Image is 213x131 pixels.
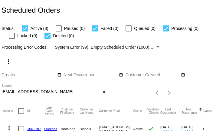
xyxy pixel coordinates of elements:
[202,109,211,113] button: Change sorting for Cycles
[102,90,106,95] mat-icon: close
[57,73,61,77] mat-icon: date_range
[171,25,198,32] span: Processing (0)
[2,26,15,31] span: Status:
[99,109,120,113] button: Change sorting for CustomerEmail
[134,25,156,32] span: Queued (0)
[44,106,55,116] button: Change sorting for LastProcessingCycleId
[31,25,48,32] span: Active (3)
[5,58,12,65] mat-icon: more_vert
[27,109,30,113] button: Change sorting for Id
[181,73,185,77] mat-icon: date_range
[101,89,107,95] button: Clear
[64,73,118,77] input: Next Occurrence
[160,108,176,114] button: Change sorting for LastOccurrenceUtc
[80,108,93,114] button: Change sorting for CustomerLastName
[55,44,161,51] mat-select: Filter by Processing Error Codes
[100,25,118,32] span: Failed (0)
[126,73,180,77] input: Customer Created
[60,108,74,114] button: Change sorting for CustomerFirstName
[163,87,175,99] button: Next page
[133,127,143,131] span: Active
[133,109,142,113] button: Change sorting for Status
[147,102,160,120] mat-header-cell: Validation Checks
[44,127,57,131] a: Success
[119,73,123,77] mat-icon: date_range
[64,25,85,32] span: Paused (0)
[3,102,18,120] mat-header-cell: Actions
[53,32,74,39] span: Deleted (0)
[2,73,56,77] input: Created
[182,108,197,114] button: Change sorting for NextOccurrenceUtc
[17,32,37,39] span: Locked (0)
[27,127,41,131] a: 1001787
[2,6,60,15] h2: Scheduled Orders
[2,90,101,94] input: Search
[151,87,163,99] button: Previous page
[2,45,48,50] span: Processing Error Codes:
